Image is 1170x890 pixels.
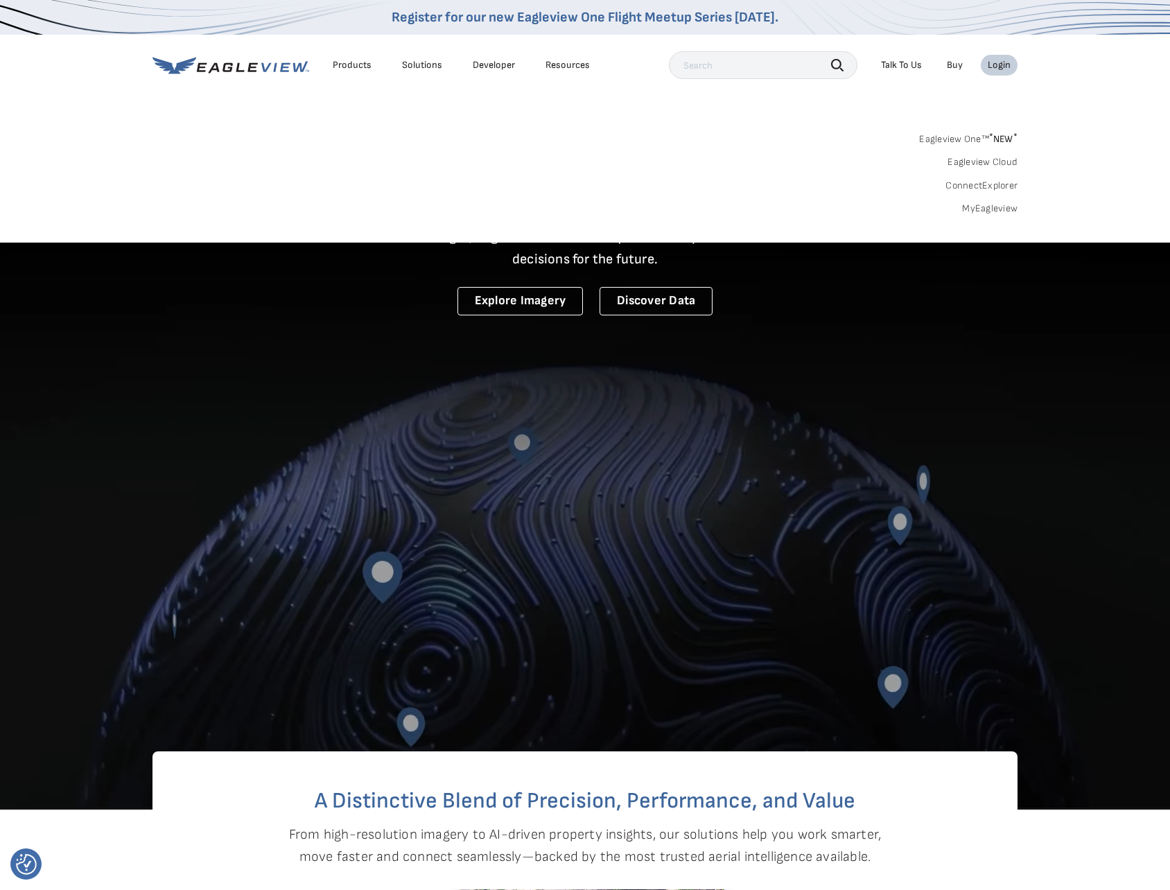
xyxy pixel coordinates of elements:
div: Talk To Us [881,59,922,71]
div: Products [333,59,372,71]
h2: A Distinctive Blend of Precision, Performance, and Value [208,790,962,812]
a: Explore Imagery [457,287,584,315]
a: Discover Data [600,287,713,315]
input: Search [669,51,857,79]
p: From high-resolution imagery to AI-driven property insights, our solutions help you work smarter,... [288,823,882,868]
div: Solutions [402,59,442,71]
a: Developer [473,59,515,71]
a: Eagleview One™*NEW* [919,129,1018,145]
button: Consent Preferences [16,854,37,875]
div: Login [988,59,1011,71]
img: Revisit consent button [16,854,37,875]
span: NEW [989,133,1018,145]
a: ConnectExplorer [945,180,1018,192]
a: Buy [947,59,963,71]
a: Eagleview Cloud [948,156,1018,168]
a: MyEagleview [962,202,1018,215]
a: Register for our new Eagleview One Flight Meetup Series [DATE]. [392,9,778,26]
div: Resources [545,59,590,71]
